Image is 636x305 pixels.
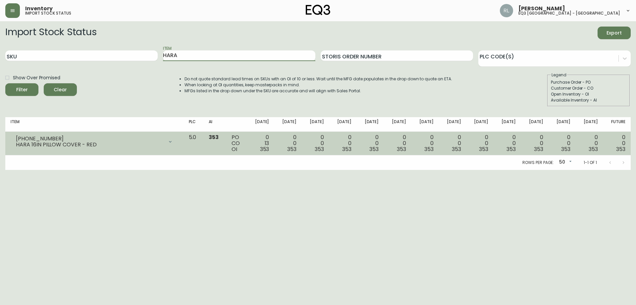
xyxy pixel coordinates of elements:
[5,117,184,132] th: Item
[551,72,567,78] legend: Legend
[369,145,379,153] span: 353
[362,134,379,152] div: 0 0
[554,134,571,152] div: 0 0
[49,86,72,94] span: Clear
[551,85,626,91] div: Customer Order - CO
[307,134,324,152] div: 0 0
[500,4,513,17] img: 91cc3602ba8cb70ae1ccf1ad2913f397
[471,134,488,152] div: 0 0
[389,134,406,152] div: 0 0
[274,117,302,132] th: [DATE]
[287,145,296,153] span: 353
[203,117,226,132] th: AI
[232,134,242,152] div: PO CO
[247,117,275,132] th: [DATE]
[252,134,269,152] div: 0 13
[576,117,603,132] th: [DATE]
[506,145,516,153] span: 353
[329,117,357,132] th: [DATE]
[549,117,576,132] th: [DATE]
[556,157,573,168] div: 50
[11,134,178,149] div: [PHONE_NUMBER]HARA 16IN PILLOW COVER - RED
[16,136,164,142] div: [PHONE_NUMBER]
[335,134,351,152] div: 0 0
[561,145,570,153] span: 353
[584,160,597,166] p: 1-1 of 1
[494,117,521,132] th: [DATE]
[184,132,204,155] td: 5.0
[424,145,434,153] span: 353
[25,11,71,15] h5: import stock status
[315,145,324,153] span: 353
[397,145,406,153] span: 353
[411,117,439,132] th: [DATE]
[616,145,625,153] span: 353
[16,86,28,94] div: Filter
[479,145,488,153] span: 353
[551,79,626,85] div: Purchase Order - PO
[185,88,452,94] li: MFGs listed in the drop down under the SKU are accurate and will align with Sales Portal.
[184,117,204,132] th: PLC
[209,133,219,141] span: 353
[581,134,598,152] div: 0 0
[609,134,625,152] div: 0 0
[280,134,296,152] div: 0 0
[5,27,96,39] h2: Import Stock Status
[589,145,598,153] span: 353
[518,6,565,11] span: [PERSON_NAME]
[185,82,452,88] li: When looking at OI quantities, keep masterpacks in mind.
[522,160,554,166] p: Rows per page:
[551,91,626,97] div: Open Inventory - OI
[466,117,494,132] th: [DATE]
[5,83,38,96] button: Filter
[534,145,543,153] span: 353
[444,134,461,152] div: 0 0
[25,6,53,11] span: Inventory
[13,74,60,81] span: Show Over Promised
[357,117,384,132] th: [DATE]
[44,83,77,96] button: Clear
[452,145,461,153] span: 353
[342,145,351,153] span: 353
[603,29,625,37] span: Export
[598,27,631,39] button: Export
[521,117,549,132] th: [DATE]
[551,97,626,103] div: Available Inventory - AI
[499,134,516,152] div: 0 0
[439,117,466,132] th: [DATE]
[16,142,164,148] div: HARA 16IN PILLOW COVER - RED
[306,5,330,15] img: logo
[518,11,620,15] h5: eq3 [GEOGRAPHIC_DATA] - [GEOGRAPHIC_DATA]
[232,145,237,153] span: OI
[384,117,411,132] th: [DATE]
[603,117,631,132] th: Future
[260,145,269,153] span: 353
[417,134,434,152] div: 0 0
[185,76,452,82] li: Do not quote standard lead times on SKUs with an OI of 10 or less. Wait until the MFG date popula...
[526,134,543,152] div: 0 0
[302,117,329,132] th: [DATE]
